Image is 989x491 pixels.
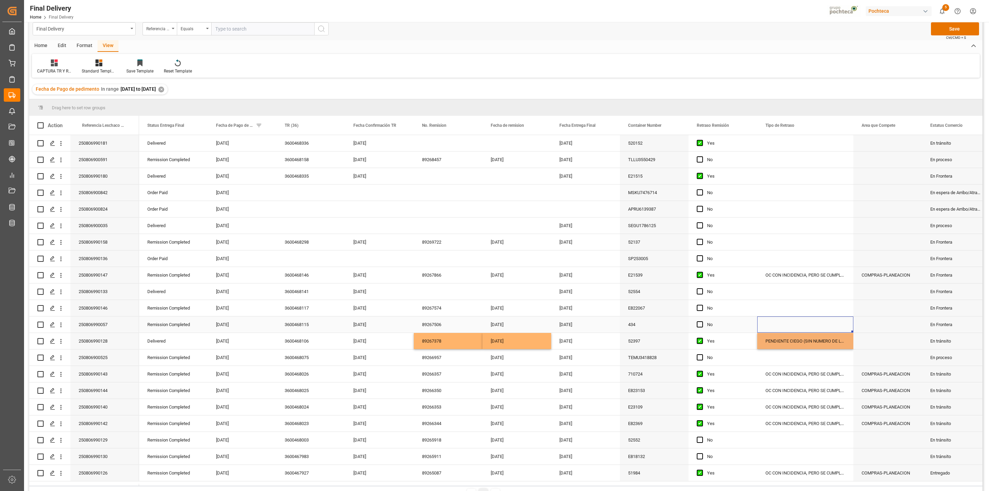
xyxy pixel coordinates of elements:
div: [DATE] [208,366,276,382]
div: 89267866 [414,267,482,283]
div: [DATE] [208,250,276,267]
div: [DATE] [345,366,414,382]
div: [DATE] [345,432,414,448]
div: [DATE] [482,366,551,382]
span: Fecha de Pago de pedimento [216,123,253,128]
div: Delivered [139,283,208,300]
span: Drag here to set row groups [52,105,105,110]
div: [DATE] [482,349,551,366]
div: 89267506 [414,316,482,333]
div: Press SPACE to select this row. [29,415,139,432]
div: SEGU1786125 [620,217,689,234]
div: [DATE] [208,267,276,283]
div: COMPRAS-PLANEACION [853,366,922,382]
div: Remission Completed [139,399,208,415]
div: 89269722 [414,234,482,250]
div: [DATE] [208,152,276,168]
span: Referencia Leschaco (Impo) [82,123,125,128]
div: [DATE] [551,465,620,481]
div: Press SPACE to select this row. [29,217,139,234]
div: Press SPACE to select this row. [29,316,139,333]
div: [DATE] [208,316,276,333]
div: 89266957 [414,349,482,366]
div: 250806990144 [70,382,139,399]
div: [DATE] [482,415,551,432]
div: Yes [707,333,749,349]
button: open menu [177,22,211,35]
div: Press SPACE to select this row. [29,201,139,217]
div: Format [71,40,98,52]
div: [DATE] [482,300,551,316]
div: [DATE] [482,382,551,399]
div: [DATE] [551,300,620,316]
div: [DATE] [345,465,414,481]
div: 520152 [620,135,689,151]
div: 3600468117 [276,300,345,316]
div: No [707,152,749,168]
span: No. Remision [422,123,446,128]
div: View [98,40,118,52]
div: 250806990158 [70,234,139,250]
div: 89267378 [414,333,482,349]
div: E82369 [620,415,689,432]
div: Remission Completed [139,465,208,481]
div: Delivered [139,217,208,234]
input: Type to search [211,22,314,35]
button: Save [931,22,979,35]
div: 89266353 [414,399,482,415]
div: Home [29,40,53,52]
span: In range [101,86,119,92]
div: [DATE] [482,432,551,448]
div: [DATE] [208,465,276,481]
div: E822067 [620,300,689,316]
div: Pochteca [866,6,932,16]
div: 250806990128 [70,333,139,349]
div: Remission Completed [139,316,208,333]
div: [DATE] [208,185,276,201]
div: [DATE] [551,382,620,399]
div: [DATE] [551,234,620,250]
span: Container Number [628,123,661,128]
div: [DATE] [551,333,620,349]
div: Order Paid [139,185,208,201]
div: 89267574 [414,300,482,316]
div: [DATE] [208,432,276,448]
div: [DATE] [345,234,414,250]
div: Standard Templates [82,68,116,74]
div: 250806990133 [70,283,139,300]
div: 250806990142 [70,415,139,432]
div: Press SPACE to select this row. [29,432,139,448]
div: [DATE] [551,168,620,184]
span: Fecha Confirmación TR [353,123,396,128]
div: [DATE] [208,333,276,349]
div: 250806990129 [70,432,139,448]
div: 250806990130 [70,448,139,465]
div: [DATE] [551,415,620,432]
div: Press SPACE to select this row. [29,366,139,382]
div: Equals [181,24,204,32]
div: 3600467983 [276,448,345,465]
div: COMPRAS-PLANEACION [853,399,922,415]
div: 3600468146 [276,267,345,283]
div: E818132 [620,448,689,465]
button: show 5 new notifications [934,3,950,19]
div: Yes [707,267,749,283]
div: 250806990146 [70,300,139,316]
div: 3600468023 [276,415,345,432]
div: E823153 [620,382,689,399]
div: COMPRAS-PLANEACION [853,415,922,432]
div: [DATE] [208,382,276,399]
div: 250806900824 [70,201,139,217]
div: [DATE] [208,415,276,432]
div: Remission Completed [139,382,208,399]
div: 52552 [620,432,689,448]
div: Press SPACE to select this row. [29,185,139,201]
div: No [707,300,749,316]
div: [DATE] [345,267,414,283]
div: 250806990126 [70,465,139,481]
div: Press SPACE to select this row. [29,300,139,316]
span: Fecha Entrega Final [559,123,595,128]
div: Press SPACE to select this row. [29,168,139,185]
div: [DATE] [345,316,414,333]
span: Tipo de Retraso [765,123,794,128]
